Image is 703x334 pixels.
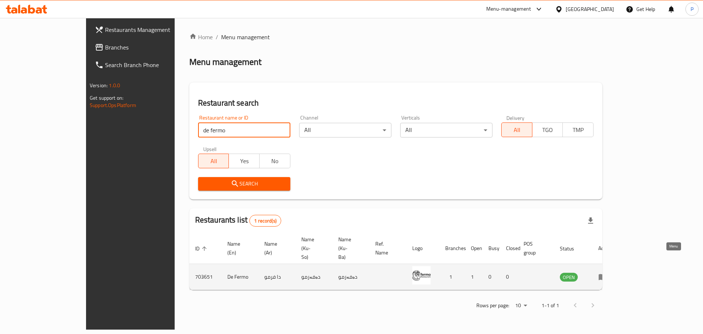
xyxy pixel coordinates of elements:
[483,233,500,264] th: Busy
[198,154,229,168] button: All
[105,60,198,69] span: Search Branch Phone
[560,273,578,282] span: OPEN
[250,217,281,224] span: 1 record(s)
[560,273,578,282] div: OPEN
[338,235,361,261] span: Name (Ku-Ba)
[505,125,529,135] span: All
[535,125,560,135] span: TGO
[189,33,602,41] nav: breadcrumb
[524,239,545,257] span: POS group
[198,177,290,191] button: Search
[566,125,591,135] span: TMP
[195,214,281,227] h2: Restaurants list
[465,264,483,290] td: 1
[375,239,398,257] span: Ref. Name
[439,264,465,290] td: 1
[542,301,559,310] p: 1-1 of 1
[476,301,509,310] p: Rows per page:
[189,264,222,290] td: 703651
[592,233,618,264] th: Action
[400,123,492,137] div: All
[263,156,287,166] span: No
[222,264,258,290] td: De Fermo
[203,146,217,151] label: Upsell
[90,81,108,90] span: Version:
[501,122,532,137] button: All
[201,156,226,166] span: All
[198,123,290,137] input: Search for restaurant name or ID..
[486,5,531,14] div: Menu-management
[465,233,483,264] th: Open
[566,5,614,13] div: [GEOGRAPHIC_DATA]
[228,154,260,168] button: Yes
[90,93,123,103] span: Get support on:
[189,56,261,68] h2: Menu management
[512,300,530,311] div: Rows per page:
[258,264,295,290] td: دا فرمو
[301,235,324,261] span: Name (Ku-So)
[195,244,209,253] span: ID
[249,215,281,227] div: Total records count
[105,43,198,52] span: Branches
[406,233,439,264] th: Logo
[560,244,584,253] span: Status
[691,5,693,13] span: P
[105,25,198,34] span: Restaurants Management
[221,33,270,41] span: Menu management
[89,21,204,38] a: Restaurants Management
[299,123,391,137] div: All
[89,56,204,74] a: Search Branch Phone
[198,98,594,109] h2: Restaurant search
[264,239,287,257] span: Name (Ar)
[412,266,431,285] img: De Fermo
[332,264,369,290] td: دەفەرمو
[90,100,136,110] a: Support.OpsPlatform
[500,264,518,290] td: 0
[189,233,618,290] table: enhanced table
[532,122,563,137] button: TGO
[483,264,500,290] td: 0
[439,233,465,264] th: Branches
[216,33,218,41] li: /
[259,154,290,168] button: No
[109,81,120,90] span: 1.0.0
[500,233,518,264] th: Closed
[295,264,332,290] td: دەفەرمو
[582,212,599,230] div: Export file
[506,115,525,120] label: Delivery
[89,38,204,56] a: Branches
[232,156,257,166] span: Yes
[204,179,284,188] span: Search
[227,239,250,257] span: Name (En)
[562,122,594,137] button: TMP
